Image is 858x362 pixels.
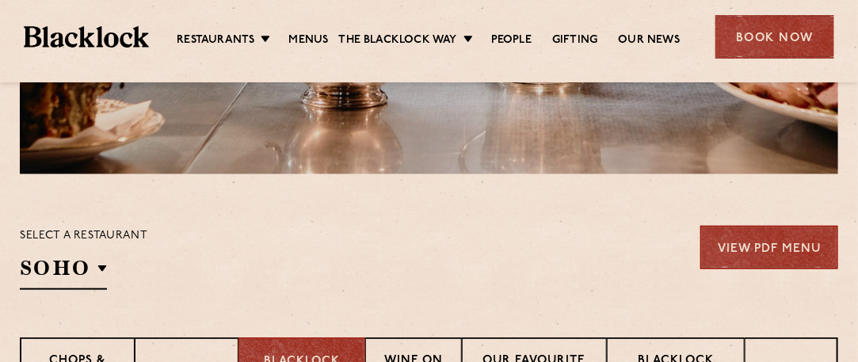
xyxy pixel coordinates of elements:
[24,26,149,48] img: BL_Textured_Logo-footer-cropped.svg
[20,226,147,246] p: Select a restaurant
[338,32,456,50] a: The Blacklock Way
[619,32,681,50] a: Our News
[288,32,328,50] a: Menus
[700,226,838,269] a: View PDF Menu
[715,15,834,59] div: Book Now
[20,254,107,290] h2: SOHO
[491,32,532,50] a: People
[552,32,597,50] a: Gifting
[177,32,254,50] a: Restaurants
